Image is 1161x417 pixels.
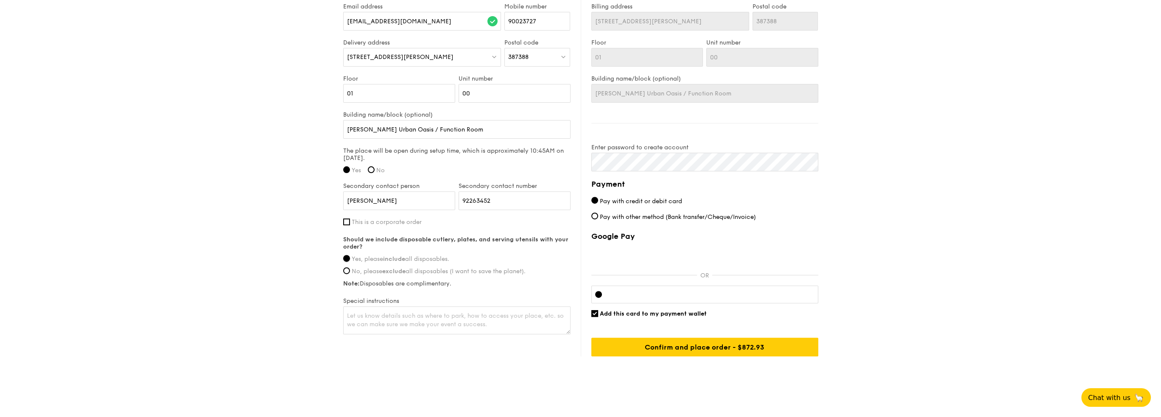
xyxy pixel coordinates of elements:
label: Secondary contact person [343,182,455,190]
img: icon-success.f839ccf9.svg [487,16,498,26]
span: 387388 [508,53,529,61]
span: No, please all disposables (I want to save the planet). [352,268,526,275]
input: Yes [343,166,350,173]
input: No [368,166,375,173]
strong: Should we include disposable cutlery, plates, and serving utensils with your order? [343,236,568,250]
label: Delivery address [343,39,501,46]
label: The place will be open during setup time, which is approximately 10:45AM on [DATE]. [343,147,571,162]
span: 🦙 [1134,393,1144,403]
label: Special instructions [343,297,571,305]
label: Postal code [504,39,570,46]
span: Pay with credit or debit card [600,198,682,205]
label: Unit number [706,39,818,46]
strong: Note: [343,280,360,287]
span: Add this card to my payment wallet [600,310,707,317]
input: No, pleaseexcludeall disposables (I want to save the planet). [343,267,350,274]
label: Postal code [753,3,818,10]
strong: include [383,255,405,263]
label: Disposables are complimentary. [343,280,571,287]
span: This is a corporate order [352,218,422,226]
p: OR [697,272,712,279]
label: Google Pay [591,232,818,241]
button: Chat with us🦙 [1081,388,1151,407]
img: icon-dropdown.fa26e9f9.svg [491,53,497,60]
label: Email address [343,3,501,10]
label: Floor [343,75,455,82]
input: Yes, pleaseincludeall disposables. [343,255,350,262]
label: Building name/block (optional) [591,75,818,82]
input: Pay with other method (Bank transfer/Cheque/Invoice) [591,213,598,219]
label: Secondary contact number [459,182,571,190]
span: No [376,167,385,174]
iframe: Secure payment button frame [591,246,818,265]
span: Pay with other method (Bank transfer/Cheque/Invoice) [600,213,756,221]
label: Enter password to create account [591,144,818,151]
input: This is a corporate order [343,218,350,225]
span: [STREET_ADDRESS][PERSON_NAME] [347,53,453,61]
iframe: Secure card payment input frame [609,291,814,298]
span: Chat with us [1088,394,1130,402]
span: Yes, please all disposables. [352,255,449,263]
label: Floor [591,39,703,46]
h4: Payment [591,178,818,190]
label: Billing address [591,3,749,10]
label: Mobile number [504,3,570,10]
img: icon-dropdown.fa26e9f9.svg [560,53,566,60]
strong: exclude [382,268,406,275]
span: Yes [352,167,361,174]
input: Pay with credit or debit card [591,197,598,204]
label: Unit number [459,75,571,82]
label: Building name/block (optional) [343,111,571,118]
input: Confirm and place order - $872.93 [591,338,818,356]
